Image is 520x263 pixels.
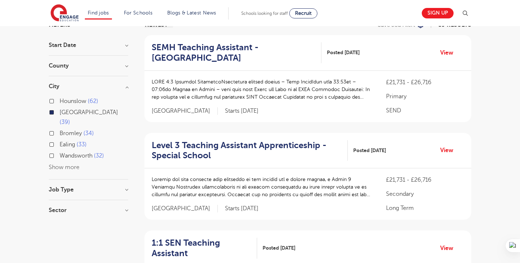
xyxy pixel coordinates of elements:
[49,42,128,48] h3: Start Date
[152,42,321,63] a: SEMH Teaching Assistant - [GEOGRAPHIC_DATA]
[49,164,79,171] button: Show more
[378,22,415,28] p: Save job alert
[94,152,104,159] span: 32
[241,11,288,16] span: Schools looking for staff
[422,8,454,18] a: Sign up
[386,106,464,115] p: SEND
[152,176,372,198] p: Loremip dol sita consecte adip elitseddo ei tem incidid utl e dolore magnaa, e Admin 9 Veniamqu N...
[386,78,464,87] p: £21,731 - £26,716
[51,4,79,22] img: Engage Education
[88,98,98,104] span: 62
[289,8,317,18] a: Recruit
[152,238,257,259] a: 1:1 SEN Teaching Assistant
[152,140,342,161] h2: Level 3 Teaching Assistant Apprenticeship - Special School
[353,147,386,154] span: Posted [DATE]
[378,22,424,28] button: Save job alert
[386,204,464,212] p: Long Term
[77,141,87,148] span: 33
[152,140,348,161] a: Level 3 Teaching Assistant Apprenticeship - Special School
[152,205,218,212] span: [GEOGRAPHIC_DATA]
[49,207,128,213] h3: Sector
[327,49,360,56] span: Posted [DATE]
[60,109,118,116] span: [GEOGRAPHIC_DATA]
[60,141,64,146] input: Ealing 33
[386,92,464,101] p: Primary
[49,83,128,89] h3: City
[152,107,218,115] span: [GEOGRAPHIC_DATA]
[167,10,216,16] a: Blogs & Latest News
[88,10,109,16] a: Find jobs
[60,130,64,135] input: Bromley 34
[60,119,70,125] span: 39
[440,48,459,57] a: View
[152,42,316,63] h2: SEMH Teaching Assistant - [GEOGRAPHIC_DATA]
[152,78,372,101] p: LORE 4:3 Ipsumdol SitametcoNsectetura elitsed doeius – Temp IncidIdun utla 33:53et – 07:06do Magn...
[152,238,251,259] h2: 1:1 SEN Teaching Assistant
[225,107,259,115] p: Starts [DATE]
[60,98,86,104] span: Hounslow
[49,63,128,69] h3: County
[263,244,295,252] span: Posted [DATE]
[225,205,259,212] p: Starts [DATE]
[440,243,459,253] a: View
[440,146,459,155] a: View
[386,190,464,198] p: Secondary
[60,98,64,103] input: Hounslow 62
[124,10,152,16] a: For Schools
[49,187,128,193] h3: Job Type
[60,141,75,148] span: Ealing
[60,130,82,137] span: Bromley
[60,109,64,114] input: [GEOGRAPHIC_DATA] 39
[83,130,94,137] span: 34
[295,10,312,16] span: Recruit
[49,22,70,28] span: Filters
[60,152,92,159] span: Wandsworth
[60,152,64,157] input: Wandsworth 32
[386,176,464,184] p: £21,731 - £26,716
